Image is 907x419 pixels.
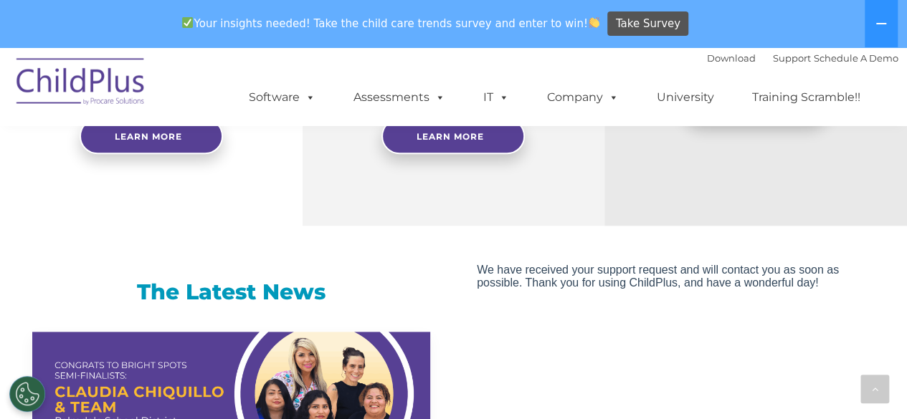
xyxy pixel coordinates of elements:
[738,83,875,112] a: Training Scramble!!
[176,9,606,37] span: Your insights needed! Take the child care trends survey and enter to win!
[339,83,460,112] a: Assessments
[80,118,223,154] a: Learn more
[9,376,45,412] button: Cookies Settings
[234,83,330,112] a: Software
[589,17,599,28] img: 👏
[533,83,633,112] a: Company
[32,278,430,307] h3: The Latest News
[381,118,525,154] a: Learn More
[642,83,728,112] a: University
[9,48,153,120] img: ChildPlus by Procare Solutions
[814,52,898,64] a: Schedule A Demo
[469,83,523,112] a: IT
[115,131,182,142] span: Learn more
[707,52,756,64] a: Download
[773,52,811,64] a: Support
[707,52,898,64] font: |
[616,11,680,37] span: Take Survey
[607,11,688,37] a: Take Survey
[477,264,875,290] iframe: Form 0
[182,17,193,28] img: ✅
[417,131,484,142] span: Learn More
